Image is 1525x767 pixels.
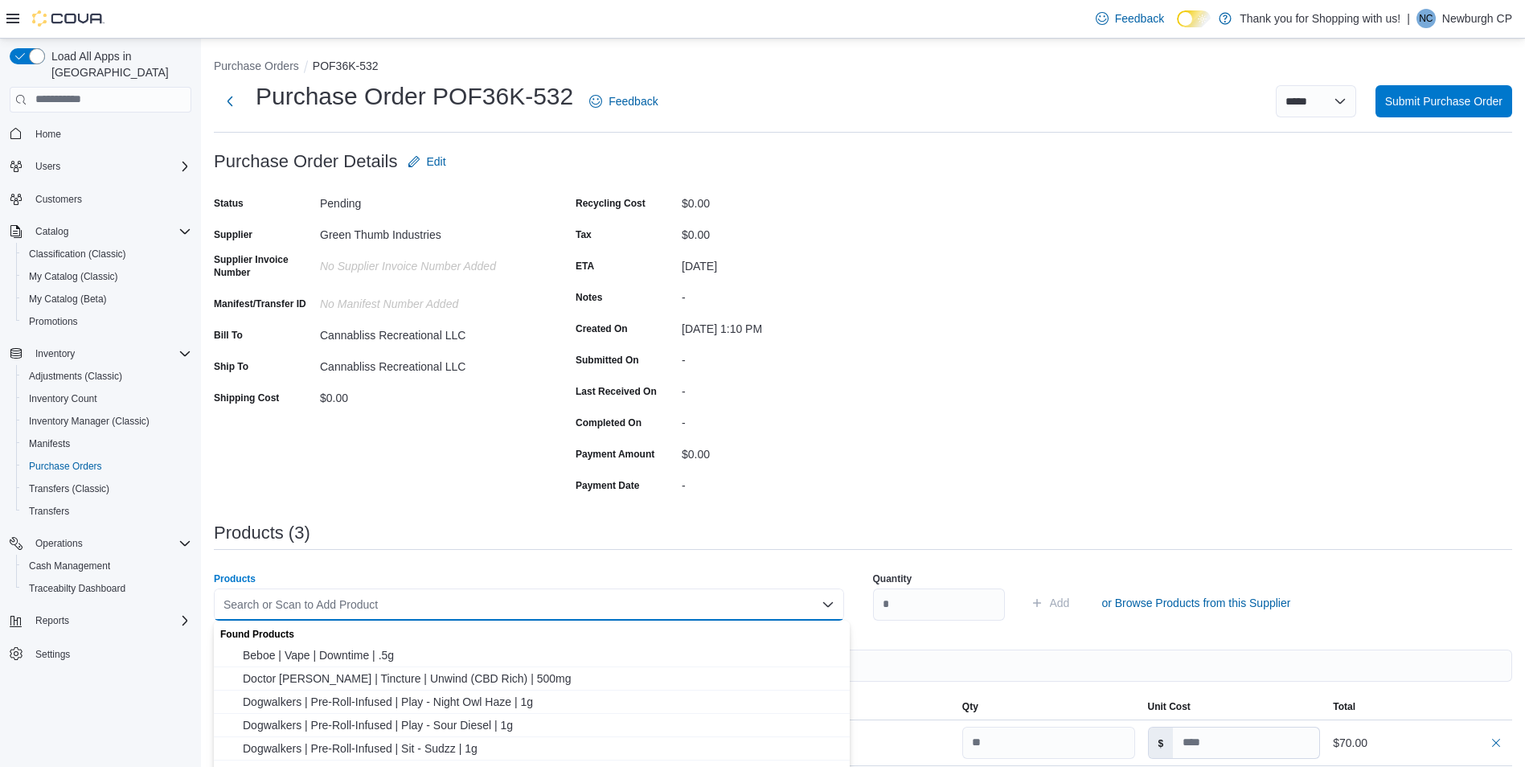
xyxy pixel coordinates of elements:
[3,532,198,555] button: Operations
[29,560,110,572] span: Cash Management
[1095,587,1297,619] button: or Browse Products from this Supplier
[23,502,191,521] span: Transfers
[1407,9,1410,28] p: |
[583,85,664,117] a: Feedback
[576,228,592,241] label: Tax
[35,537,83,550] span: Operations
[3,220,198,243] button: Catalog
[29,157,67,176] button: Users
[576,448,654,461] label: Payment Amount
[45,48,191,80] span: Load All Apps in [GEOGRAPHIC_DATA]
[214,85,246,117] button: Next
[23,312,191,331] span: Promotions
[243,694,840,710] span: Dogwalkers | Pre-Roll-Infused | Play - Night Owl Haze | 1g
[16,433,198,455] button: Manifests
[16,410,198,433] button: Inventory Manager (Classic)
[29,344,81,363] button: Inventory
[682,379,897,398] div: -
[35,225,68,238] span: Catalog
[214,228,252,241] label: Supplier
[682,253,897,273] div: [DATE]
[243,671,840,687] span: Doctor [PERSON_NAME] | Tincture | Unwind (CBD Rich) | 500mg
[16,388,198,410] button: Inventory Count
[1442,9,1512,28] p: Newburgh CP
[29,190,88,209] a: Customers
[35,128,61,141] span: Home
[29,534,191,553] span: Operations
[576,260,594,273] label: ETA
[23,434,191,453] span: Manifests
[10,116,191,708] nav: Complex example
[35,347,75,360] span: Inventory
[16,288,198,310] button: My Catalog (Beta)
[214,59,299,72] button: Purchase Orders
[23,267,191,286] span: My Catalog (Classic)
[23,312,84,331] a: Promotions
[1240,9,1400,28] p: Thank you for Shopping with us!
[32,10,105,27] img: Cova
[23,289,191,309] span: My Catalog (Beta)
[576,354,639,367] label: Submitted On
[1115,10,1164,27] span: Feedback
[3,122,198,146] button: Home
[16,243,198,265] button: Classification (Classic)
[1375,85,1512,117] button: Submit Purchase Order
[29,582,125,595] span: Traceabilty Dashboard
[214,572,256,585] label: Products
[23,244,191,264] span: Classification (Classic)
[29,415,150,428] span: Inventory Manager (Classic)
[243,740,840,757] span: Dogwalkers | Pre-Roll-Infused | Sit - Sudzz | 1g
[23,367,129,386] a: Adjustments (Classic)
[682,410,897,429] div: -
[23,412,156,431] a: Inventory Manager (Classic)
[16,577,198,600] button: Traceabilty Dashboard
[1177,10,1211,27] input: Dark Mode
[214,329,243,342] label: Bill To
[320,291,535,310] div: No Manifest Number added
[16,265,198,288] button: My Catalog (Classic)
[23,579,191,598] span: Traceabilty Dashboard
[29,534,89,553] button: Operations
[16,455,198,478] button: Purchase Orders
[214,392,279,404] label: Shipping Cost
[23,502,76,521] a: Transfers
[576,479,639,492] label: Payment Date
[16,555,198,577] button: Cash Management
[214,644,850,667] button: Beboe | Vape | Downtime | .5g
[29,482,109,495] span: Transfers (Classic)
[1149,728,1174,758] label: $
[23,579,132,598] a: Traceabilty Dashboard
[23,367,191,386] span: Adjustments (Classic)
[29,611,191,630] span: Reports
[16,365,198,388] button: Adjustments (Classic)
[29,437,70,450] span: Manifests
[1024,587,1076,619] button: Add
[320,322,535,342] div: Cannabliss Recreational LLC
[770,694,956,720] button: Unit
[682,441,897,461] div: $0.00
[29,248,126,260] span: Classification (Classic)
[214,667,850,691] button: Doctor Solomon's | Tincture | Unwind (CBD Rich) | 500mg
[682,222,897,241] div: $0.00
[3,155,198,178] button: Users
[23,389,191,408] span: Inventory Count
[3,187,198,211] button: Customers
[770,727,956,759] div: Single Unit
[1333,733,1506,753] div: $70.00
[320,253,535,273] div: No Supplier Invoice Number added
[1385,93,1502,109] span: Submit Purchase Order
[214,360,248,373] label: Ship To
[35,614,69,627] span: Reports
[682,285,897,304] div: -
[1416,9,1436,28] div: Newburgh CP
[29,222,75,241] button: Catalog
[23,479,191,498] span: Transfers (Classic)
[1089,2,1170,35] a: Feedback
[962,700,978,713] span: Qty
[23,556,117,576] a: Cash Management
[29,157,191,176] span: Users
[23,389,104,408] a: Inventory Count
[320,191,535,210] div: Pending
[23,267,125,286] a: My Catalog (Classic)
[682,473,897,492] div: -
